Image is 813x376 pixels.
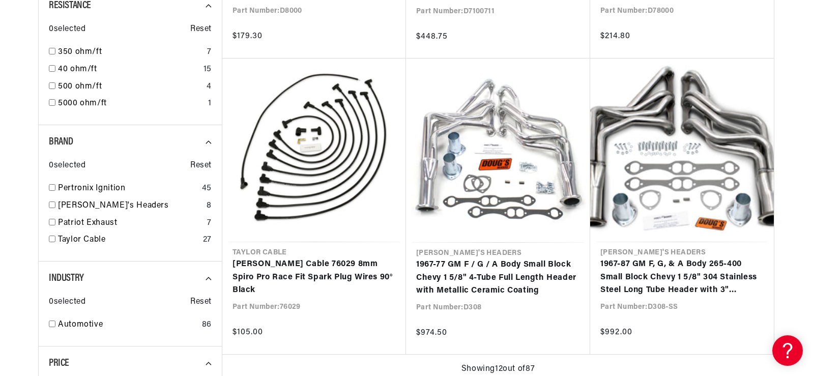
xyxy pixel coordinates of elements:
span: Brand [49,137,73,147]
span: Price [49,358,69,368]
a: Automotive [58,319,198,332]
div: 4 [207,80,212,94]
div: 86 [202,319,212,332]
div: 45 [202,182,212,195]
a: [PERSON_NAME]'s Headers [58,199,202,213]
span: Reset [190,296,212,309]
a: 350 ohm/ft [58,46,203,59]
span: Reset [190,159,212,172]
div: 7 [207,217,212,230]
span: Resistance [49,1,91,11]
div: 15 [204,63,212,76]
span: 0 selected [49,23,85,36]
span: 0 selected [49,159,85,172]
a: Pertronix Ignition [58,182,198,195]
span: Reset [190,23,212,36]
span: 0 selected [49,296,85,309]
a: 5000 ohm/ft [58,97,204,110]
span: Industry [49,273,84,283]
a: 1967-87 GM F, G, & A Body 265-400 Small Block Chevy 1 5/8" 304 Stainless Steel Long Tube Header w... [600,258,764,297]
a: 1967-77 GM F / G / A Body Small Block Chevy 1 5/8" 4-Tube Full Length Header with Metallic Cerami... [416,258,580,298]
a: 500 ohm/ft [58,80,202,94]
span: Showing 12 out of 87 [461,363,535,376]
div: 1 [208,97,212,110]
a: [PERSON_NAME] Cable 76029 8mm Spiro Pro Race Fit Spark Plug Wires 90° Black [233,258,396,297]
a: 40 ohm/ft [58,63,199,76]
div: 27 [203,234,212,247]
a: Taylor Cable [58,234,199,247]
div: 7 [207,46,212,59]
a: Patriot Exhaust [58,217,203,230]
div: 8 [207,199,212,213]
